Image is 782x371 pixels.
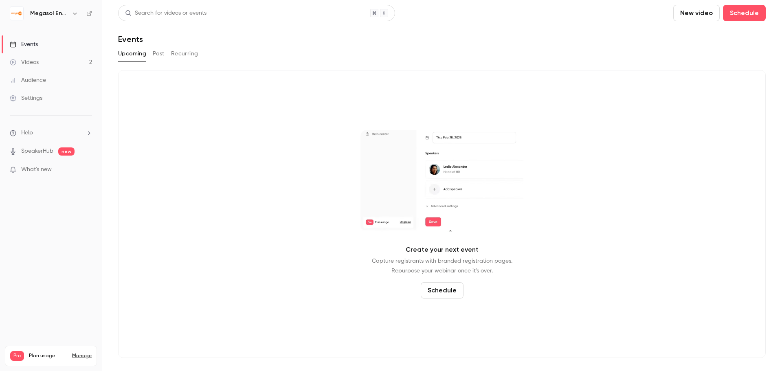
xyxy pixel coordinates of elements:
[10,94,42,102] div: Settings
[406,245,479,255] p: Create your next event
[125,9,206,18] div: Search for videos or events
[29,353,67,359] span: Plan usage
[372,256,512,276] p: Capture registrants with branded registration pages. Repurpose your webinar once it's over.
[21,147,53,156] a: SpeakerHub
[10,129,92,137] li: help-dropdown-opener
[10,76,46,84] div: Audience
[118,34,143,44] h1: Events
[673,5,720,21] button: New video
[21,129,33,137] span: Help
[21,165,52,174] span: What's new
[10,58,39,66] div: Videos
[421,282,463,299] button: Schedule
[30,9,68,18] h6: Megasol Energie AG
[153,47,165,60] button: Past
[118,47,146,60] button: Upcoming
[171,47,198,60] button: Recurring
[72,353,92,359] a: Manage
[723,5,766,21] button: Schedule
[10,351,24,361] span: Pro
[10,7,23,20] img: Megasol Energie AG
[58,147,75,156] span: new
[10,40,38,48] div: Events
